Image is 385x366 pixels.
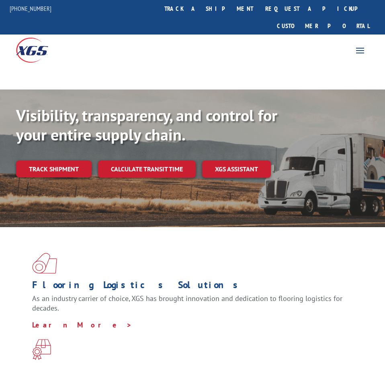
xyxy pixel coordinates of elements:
[202,161,271,178] a: XGS ASSISTANT
[271,17,375,35] a: Customer Portal
[32,320,132,329] a: Learn More >
[32,253,57,274] img: xgs-icon-total-supply-chain-intelligence-red
[16,105,277,145] b: Visibility, transparency, and control for your entire supply chain.
[32,280,347,294] h1: Flooring Logistics Solutions
[16,161,92,177] a: Track shipment
[98,161,196,178] a: Calculate transit time
[10,4,51,12] a: [PHONE_NUMBER]
[32,339,51,360] img: xgs-icon-focused-on-flooring-red
[32,294,342,313] span: As an industry carrier of choice, XGS has brought innovation and dedication to flooring logistics...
